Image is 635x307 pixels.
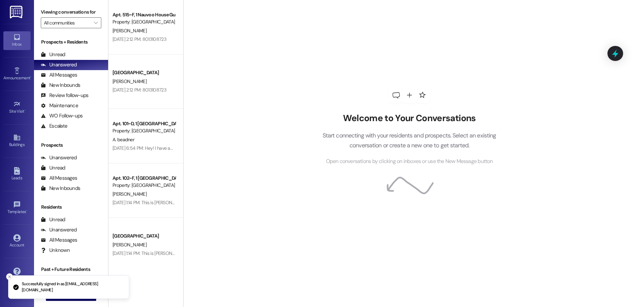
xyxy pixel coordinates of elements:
div: Unanswered [41,154,77,161]
span: A. beadner [113,136,134,143]
span: • [30,75,31,79]
div: [DATE] 2:12 PM: 8013108723 [113,36,166,42]
a: Buildings [3,132,31,150]
p: Successfully signed in as [EMAIL_ADDRESS][DOMAIN_NAME] [22,281,123,293]
a: Inbox [3,31,31,50]
span: [PERSON_NAME] [113,191,147,197]
a: Site Visit • [3,98,31,117]
div: Unanswered [41,226,77,233]
p: Start connecting with your residents and prospects. Select an existing conversation or create a n... [312,131,507,150]
span: • [26,208,27,213]
div: Unread [41,51,65,58]
a: Account [3,232,31,251]
div: [DATE] 2:12 PM: 8013108723 [113,87,166,93]
div: All Messages [41,71,77,79]
img: ResiDesk Logo [10,6,24,18]
div: [GEOGRAPHIC_DATA] [113,69,175,76]
label: Viewing conversations for [41,7,101,17]
div: Residents [34,204,108,211]
div: Property: [GEOGRAPHIC_DATA] [113,182,175,189]
input: All communities [44,17,90,28]
div: Escalate [41,123,67,130]
div: Unknown [41,247,70,254]
span: • [24,108,25,113]
span: [PERSON_NAME] [113,28,147,34]
a: Leads [3,165,31,183]
span: [PERSON_NAME] [113,242,147,248]
div: WO Follow-ups [41,112,83,119]
div: All Messages [41,237,77,244]
div: All Messages [41,175,77,182]
h2: Welcome to Your Conversations [312,113,507,124]
div: Review follow-ups [41,92,88,99]
div: Property: [GEOGRAPHIC_DATA] [113,18,175,26]
i:  [94,20,98,26]
div: Prospects + Residents [34,38,108,46]
div: New Inbounds [41,82,80,89]
div: Unread [41,164,65,172]
a: Support [3,265,31,284]
div: [DATE] 1:14 PM: This is [PERSON_NAME], I'm selling my contract to [PERSON_NAME] [113,250,274,256]
div: [GEOGRAPHIC_DATA] [113,232,175,240]
a: Templates • [3,199,31,217]
div: Past + Future Residents [34,266,108,273]
div: Apt. 515~F, 1 Nauvoo House Guarantors [113,11,175,18]
div: [DATE] 1:14 PM: This is [PERSON_NAME], I'm selling my contract to [PERSON_NAME] [113,199,274,206]
div: New Inbounds [41,185,80,192]
div: Property: [GEOGRAPHIC_DATA] [113,127,175,134]
button: Close toast [6,273,13,280]
div: Apt. 102~F, 1 [GEOGRAPHIC_DATA] [113,175,175,182]
span: Open conversations by clicking on inboxes or use the New Message button [326,157,493,166]
div: Unanswered [41,61,77,68]
div: Apt. 101~D, 1 [GEOGRAPHIC_DATA] [113,120,175,127]
div: Prospects [34,142,108,149]
div: Maintenance [41,102,78,109]
span: [PERSON_NAME] [113,78,147,84]
div: Unread [41,216,65,223]
div: [DATE] 6:54 PM: Hey! I have an apartment problem to report, I called the number but it's outside ... [113,145,452,151]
